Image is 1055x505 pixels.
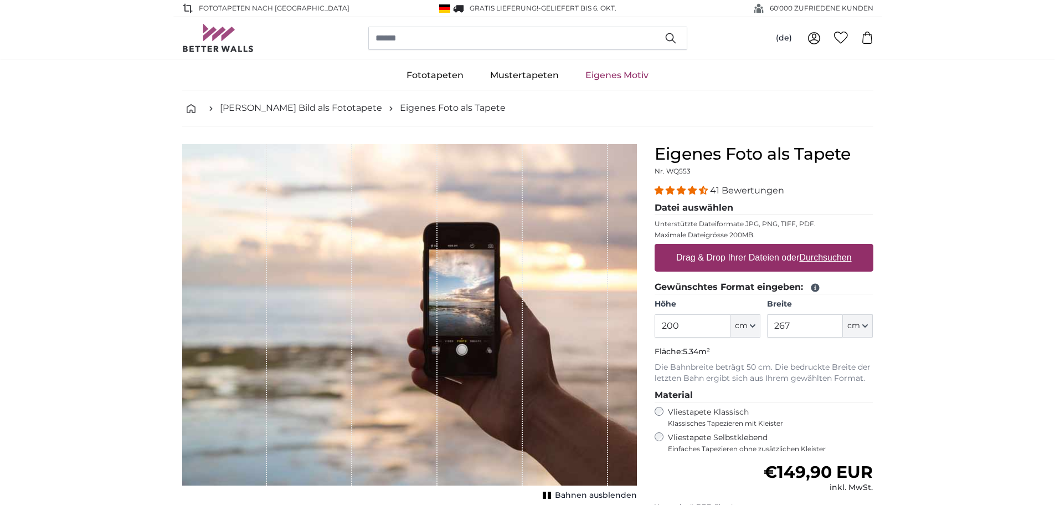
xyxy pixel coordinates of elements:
p: Die Bahnbreite beträgt 50 cm. Die bedruckte Breite der letzten Bahn ergibt sich aus Ihrem gewählt... [655,362,873,384]
span: cm [847,320,860,331]
span: Bahnen ausblenden [555,490,637,501]
span: €149,90 EUR [764,462,873,482]
span: GRATIS Lieferung! [470,4,538,12]
u: Durchsuchen [799,253,851,262]
legend: Material [655,389,873,402]
legend: Gewünschtes Format eingeben: [655,280,873,294]
span: 60'000 ZUFRIEDENE KUNDEN [770,3,873,13]
img: Deutschland [439,4,450,13]
h1: Eigenes Foto als Tapete [655,144,873,164]
a: Eigenes Foto als Tapete [400,101,506,115]
button: Bahnen ausblenden [539,488,637,503]
div: inkl. MwSt. [764,482,873,493]
label: Drag & Drop Ihrer Dateien oder [672,247,856,269]
img: Betterwalls [182,24,254,52]
label: Breite [767,299,873,310]
p: Fläche: [655,346,873,358]
button: cm [730,314,760,338]
button: (de) [767,28,801,48]
a: [PERSON_NAME] Bild als Fototapete [220,101,382,115]
label: Vliestapete Selbstklebend [668,432,873,453]
span: - [538,4,616,12]
span: Geliefert bis 6. Okt. [541,4,616,12]
label: Vliestapete Klassisch [668,407,864,428]
nav: breadcrumbs [182,90,873,126]
span: 4.39 stars [655,185,710,196]
label: Höhe [655,299,760,310]
div: 1 of 1 [182,144,637,503]
a: Mustertapeten [477,61,572,90]
p: Unterstützte Dateiformate JPG, PNG, TIFF, PDF. [655,220,873,228]
span: Einfaches Tapezieren ohne zusätzlichen Kleister [668,445,873,453]
span: Klassisches Tapezieren mit Kleister [668,419,864,428]
span: Nr. WQ553 [655,167,691,175]
span: 41 Bewertungen [710,185,784,196]
span: cm [735,320,748,331]
legend: Datei auswählen [655,201,873,215]
span: 5.34m² [683,346,710,356]
span: Fototapeten nach [GEOGRAPHIC_DATA] [199,3,349,13]
p: Maximale Dateigrösse 200MB. [655,231,873,239]
button: cm [843,314,873,338]
a: Eigenes Motiv [572,61,662,90]
a: Fototapeten [393,61,477,90]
